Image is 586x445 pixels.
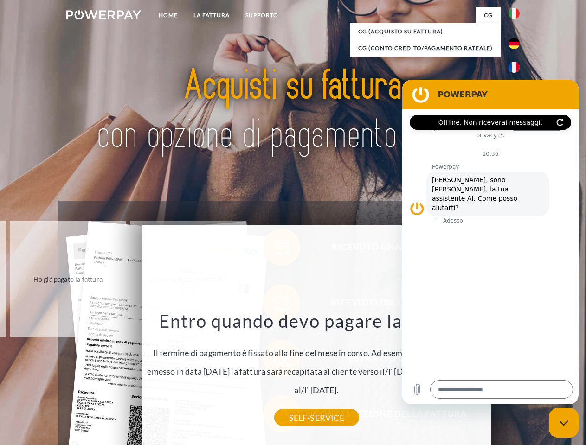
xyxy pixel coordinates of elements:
a: CG (Conto Credito/Pagamento rateale) [350,40,501,57]
h3: Entro quando devo pagare la fattura? [147,310,486,332]
img: de [509,38,520,49]
a: SELF-SERVICE [274,409,359,426]
img: title-powerpay_it.svg [89,44,497,178]
div: Ho già pagato la fattura [16,273,120,285]
iframe: Finestra di messaggistica [402,80,579,404]
a: Supporto [238,7,286,24]
img: fr [509,62,520,73]
a: Home [151,7,186,24]
a: CG (Acquisto su fattura) [350,23,501,40]
img: logo-powerpay-white.svg [66,10,141,19]
div: Il termine di pagamento è fissato alla fine del mese in corso. Ad esempio se l'ordine è stato eme... [147,310,486,418]
iframe: Pulsante per aprire la finestra di messaggistica, conversazione in corso [549,408,579,438]
img: it [509,8,520,19]
a: CG [476,7,501,24]
a: LA FATTURA [186,7,238,24]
